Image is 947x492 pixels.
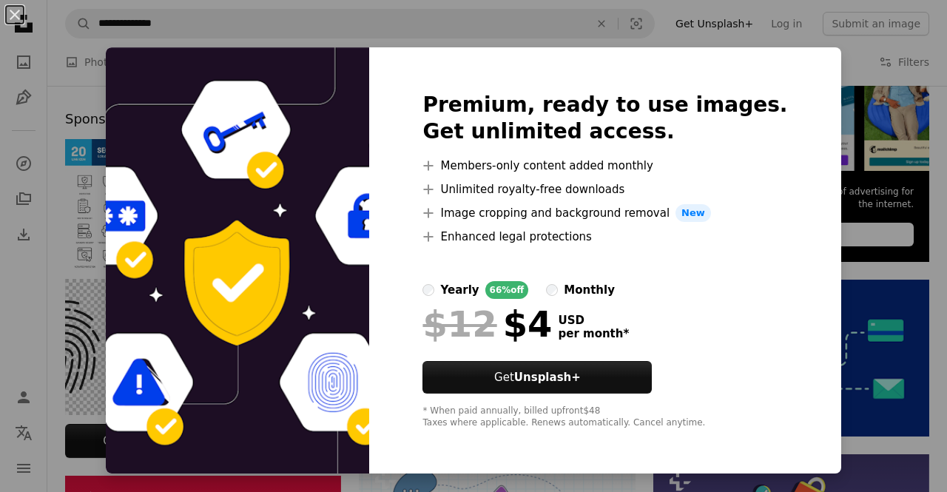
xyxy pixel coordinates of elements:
[422,284,434,296] input: yearly66%off
[440,281,479,299] div: yearly
[422,405,787,429] div: * When paid annually, billed upfront $48 Taxes where applicable. Renews automatically. Cancel any...
[106,47,369,474] img: premium_vector-1725881520040-a609004dd276
[558,327,629,340] span: per month *
[485,281,529,299] div: 66% off
[422,361,652,394] button: GetUnsplash+
[422,305,496,343] span: $12
[558,314,629,327] span: USD
[422,228,787,246] li: Enhanced legal protections
[422,181,787,198] li: Unlimited royalty-free downloads
[422,204,787,222] li: Image cropping and background removal
[514,371,581,384] strong: Unsplash+
[564,281,615,299] div: monthly
[422,92,787,145] h2: Premium, ready to use images. Get unlimited access.
[675,204,711,222] span: New
[546,284,558,296] input: monthly
[422,305,552,343] div: $4
[422,157,787,175] li: Members-only content added monthly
